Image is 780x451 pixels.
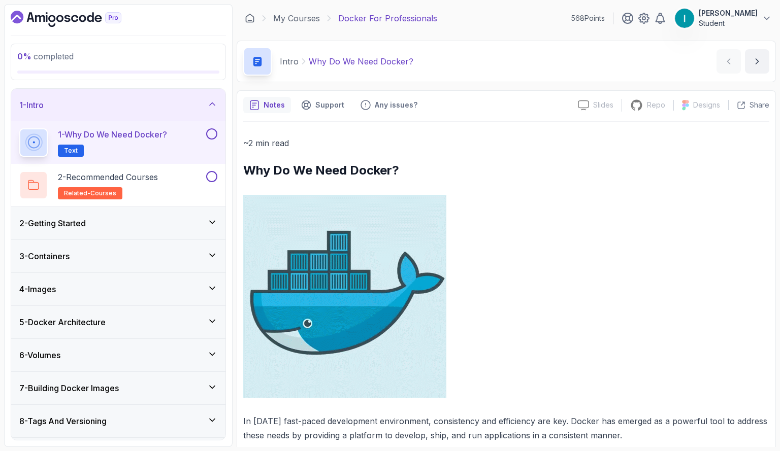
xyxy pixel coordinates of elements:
[19,99,44,111] h3: 1 - Intro
[593,100,613,110] p: Slides
[245,13,255,23] a: Dashboard
[280,55,299,67] p: Intro
[243,195,446,398] img: Docker logo
[17,51,74,61] span: completed
[11,207,225,239] button: 2-Getting Started
[19,283,56,295] h3: 4 - Images
[315,100,344,110] p: Support
[243,414,769,442] p: In [DATE] fast-paced development environment, consistency and efficiency are key. Docker has emer...
[11,405,225,437] button: 8-Tags And Versioning
[19,382,119,394] h3: 7 - Building Docker Images
[17,51,31,61] span: 0 %
[675,9,694,28] img: user profile image
[11,339,225,371] button: 6-Volumes
[19,217,86,229] h3: 2 - Getting Started
[19,349,60,361] h3: 6 - Volumes
[354,97,424,113] button: Feedback button
[64,189,116,197] span: related-courses
[338,12,437,24] p: Docker For Professionals
[699,18,758,28] p: Student
[11,372,225,404] button: 7-Building Docker Images
[745,49,769,74] button: next content
[19,250,70,262] h3: 3 - Containers
[64,147,78,155] span: Text
[693,100,720,110] p: Designs
[58,128,167,141] p: 1 - Why Do We Need Docker?
[19,316,106,328] h3: 5 - Docker Architecture
[295,97,350,113] button: Support button
[19,171,217,199] button: 2-Recommended Coursesrelated-courses
[11,273,225,305] button: 4-Images
[11,306,225,338] button: 5-Docker Architecture
[674,8,772,28] button: user profile image[PERSON_NAME]Student
[273,12,320,24] a: My Courses
[243,162,769,179] h2: Why Do We Need Docker?
[19,128,217,157] button: 1-Why Do We Need Docker?Text
[264,100,285,110] p: Notes
[647,100,665,110] p: Repo
[728,100,769,110] button: Share
[11,11,145,27] a: Dashboard
[699,8,758,18] p: [PERSON_NAME]
[375,100,417,110] p: Any issues?
[309,55,413,67] p: Why Do We Need Docker?
[243,97,291,113] button: notes button
[571,13,605,23] p: 568 Points
[11,89,225,121] button: 1-Intro
[19,415,107,427] h3: 8 - Tags And Versioning
[11,240,225,272] button: 3-Containers
[717,49,741,74] button: previous content
[750,100,769,110] p: Share
[58,171,158,183] p: 2 - Recommended Courses
[243,136,769,150] p: ~2 min read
